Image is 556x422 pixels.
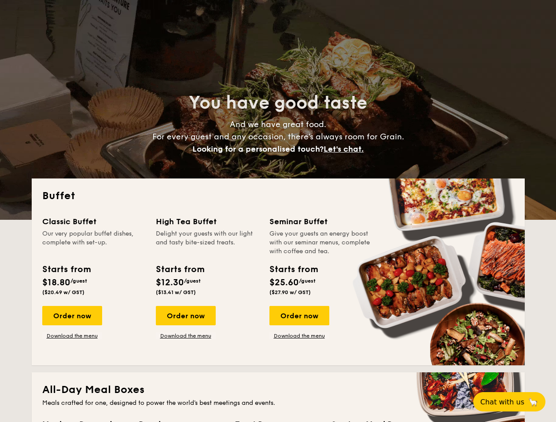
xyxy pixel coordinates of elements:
[269,332,329,339] a: Download the menu
[42,215,145,228] div: Classic Buffet
[480,398,524,406] span: Chat with us
[156,215,259,228] div: High Tea Buffet
[269,263,317,276] div: Starts from
[42,383,514,397] h2: All-Day Meal Boxes
[156,332,216,339] a: Download the menu
[42,277,70,288] span: $18.80
[299,278,316,284] span: /guest
[156,229,259,256] div: Delight your guests with our light and tasty bite-sized treats.
[156,263,204,276] div: Starts from
[324,144,364,154] span: Let's chat.
[42,306,102,325] div: Order now
[189,92,367,113] span: You have good taste
[42,289,85,295] span: ($20.49 w/ GST)
[156,277,184,288] span: $12.30
[269,229,372,256] div: Give your guests an energy boost with our seminar menus, complete with coffee and tea.
[152,120,404,154] span: And we have great food. For every guest and any occasion, there’s always room for Grain.
[42,189,514,203] h2: Buffet
[269,289,311,295] span: ($27.90 w/ GST)
[42,263,90,276] div: Starts from
[42,399,514,407] div: Meals crafted for one, designed to power the world's best meetings and events.
[192,144,324,154] span: Looking for a personalised touch?
[42,332,102,339] a: Download the menu
[184,278,201,284] span: /guest
[156,306,216,325] div: Order now
[269,277,299,288] span: $25.60
[156,289,196,295] span: ($13.41 w/ GST)
[42,229,145,256] div: Our very popular buffet dishes, complete with set-up.
[269,306,329,325] div: Order now
[528,397,538,407] span: 🦙
[269,215,372,228] div: Seminar Buffet
[70,278,87,284] span: /guest
[473,392,545,411] button: Chat with us🦙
